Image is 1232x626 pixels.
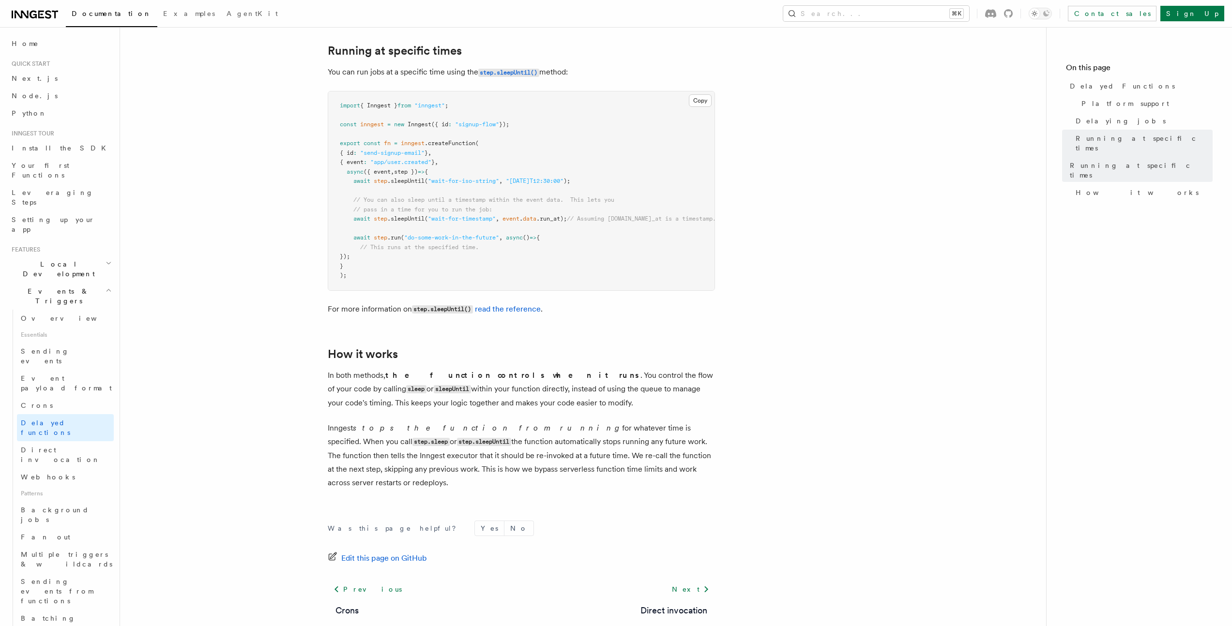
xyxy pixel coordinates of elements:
[360,121,384,128] span: inngest
[431,121,448,128] span: ({ id
[8,259,106,279] span: Local Development
[17,327,114,343] span: Essentials
[12,162,69,179] span: Your first Functions
[425,140,475,147] span: .createFunction
[17,441,114,468] a: Direct invocation
[8,70,114,87] a: Next.js
[391,168,394,175] span: ,
[328,421,715,490] p: Inngest for whatever time is specified. When you call or the function automatically stops running...
[1160,6,1224,21] a: Sign Up
[21,446,100,463] span: Direct invocation
[536,234,540,241] span: {
[418,168,425,175] span: =>
[455,121,499,128] span: "signup-flow"
[8,246,40,253] span: Features
[364,168,391,175] span: ({ event
[666,581,715,598] a: Next
[428,149,431,156] span: ,
[340,272,347,279] span: );
[1078,95,1213,112] a: Platform support
[496,215,499,222] span: ,
[435,159,438,165] span: ,
[567,215,716,222] span: // Assuming [DOMAIN_NAME]_at is a timestamp.
[328,369,715,410] p: In both methods, . You control the flow of your code by calling or within your function directly,...
[1066,62,1213,77] h4: On this page
[328,581,408,598] a: Previous
[950,9,963,18] kbd: ⌘K
[370,159,431,165] span: "app/user.created"
[523,215,536,222] span: data
[506,178,563,184] span: "[DATE]T12:30:00"
[1070,81,1175,91] span: Delayed Functions
[340,149,353,156] span: { id
[387,215,425,222] span: .sleepUntil
[72,10,152,17] span: Documentation
[1072,112,1213,130] a: Delaying jobs
[17,486,114,501] span: Patterns
[17,397,114,414] a: Crons
[1070,161,1213,180] span: Running at specific times
[445,102,448,109] span: ;
[21,578,93,605] span: Sending events from functions
[434,385,471,393] code: sleepUntil
[502,215,519,222] span: event
[523,234,530,241] span: ()
[8,139,114,157] a: Install the SDK
[783,6,969,21] button: Search...⌘K
[17,573,114,610] a: Sending events from functions
[478,69,539,77] code: step.sleepUntil()
[448,121,452,128] span: :
[328,302,715,316] p: For more information on .
[689,94,712,107] button: Copy
[340,253,350,260] span: });
[21,533,70,541] span: Fan out
[163,10,215,17] span: Examples
[8,211,114,238] a: Setting up your app
[499,234,502,241] span: ,
[335,604,359,617] a: Crons
[340,102,360,109] span: import
[374,215,387,222] span: step
[12,92,58,100] span: Node.js
[17,370,114,397] a: Event payload format
[21,314,121,322] span: Overview
[353,178,370,184] span: await
[8,130,54,137] span: Inngest tour
[1076,134,1213,153] span: Running at specific times
[1076,116,1166,126] span: Delaying jobs
[340,263,343,269] span: }
[394,121,404,128] span: new
[12,109,47,117] span: Python
[536,215,567,222] span: .run_at);
[384,140,391,147] span: fn
[563,178,570,184] span: );
[387,178,425,184] span: .sleepUntil
[412,438,450,446] code: step.sleep
[425,168,428,175] span: {
[374,234,387,241] span: step
[347,168,364,175] span: async
[8,255,114,283] button: Local Development
[431,159,435,165] span: }
[17,414,114,441] a: Delayed functions
[394,140,397,147] span: =
[21,419,70,436] span: Delayed functions
[1072,130,1213,157] a: Running at specific times
[8,283,114,310] button: Events & Triggers
[425,178,428,184] span: (
[8,60,50,68] span: Quick start
[475,304,541,313] a: read the reference
[425,149,428,156] span: }
[401,140,425,147] span: inngest
[401,234,404,241] span: (
[12,216,95,233] span: Setting up your app
[328,65,715,79] p: You can run jobs at a specific time using the method:
[387,234,401,241] span: .run
[353,215,370,222] span: await
[406,385,426,393] code: sleep
[8,157,114,184] a: Your first Functions
[21,374,112,392] span: Event payload format
[412,305,473,313] code: step.sleepUntil()
[387,121,391,128] span: =
[17,528,114,546] a: Fan out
